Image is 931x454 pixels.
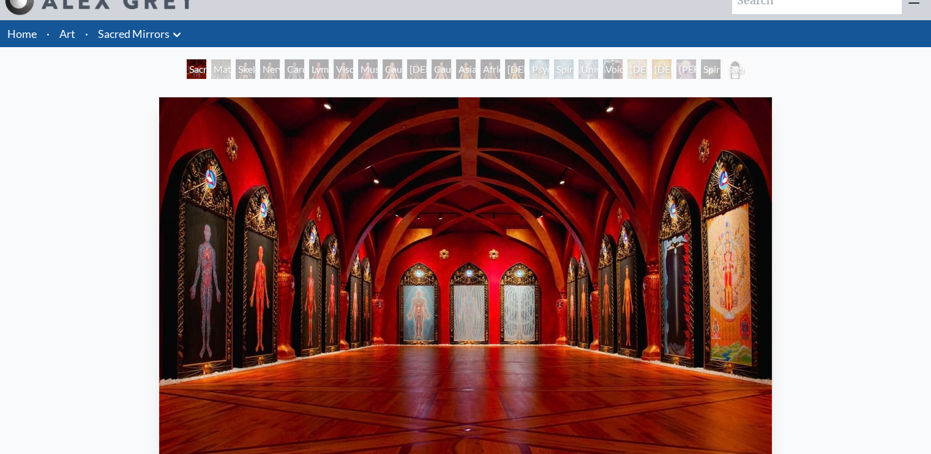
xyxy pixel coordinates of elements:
div: [DEMOGRAPHIC_DATA] [627,59,647,79]
div: Viscera [334,59,353,79]
div: Spiritual Energy System [554,59,574,79]
div: Sacred Mirrors Frame [725,59,745,79]
a: Sacred Mirrors [98,25,170,42]
div: Muscle System [358,59,378,79]
div: Spiritual World [701,59,720,79]
div: Sacred Mirrors Room, [GEOGRAPHIC_DATA] [187,59,206,79]
div: [DEMOGRAPHIC_DATA] Woman [505,59,525,79]
div: Cardiovascular System [285,59,304,79]
div: African Man [480,59,500,79]
div: [PERSON_NAME] [676,59,696,79]
div: Psychic Energy System [529,59,549,79]
li: · [80,20,93,47]
div: Skeletal System [236,59,255,79]
div: Lymphatic System [309,59,329,79]
li: · [42,20,54,47]
div: Material World [211,59,231,79]
a: Art [59,25,75,42]
div: Caucasian Woman [383,59,402,79]
div: Nervous System [260,59,280,79]
div: [DEMOGRAPHIC_DATA] Woman [407,59,427,79]
div: Void Clear Light [603,59,623,79]
div: Caucasian Man [432,59,451,79]
div: [DEMOGRAPHIC_DATA] [652,59,671,79]
div: Asian Man [456,59,476,79]
a: Home [7,27,37,40]
div: Universal Mind Lattice [578,59,598,79]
